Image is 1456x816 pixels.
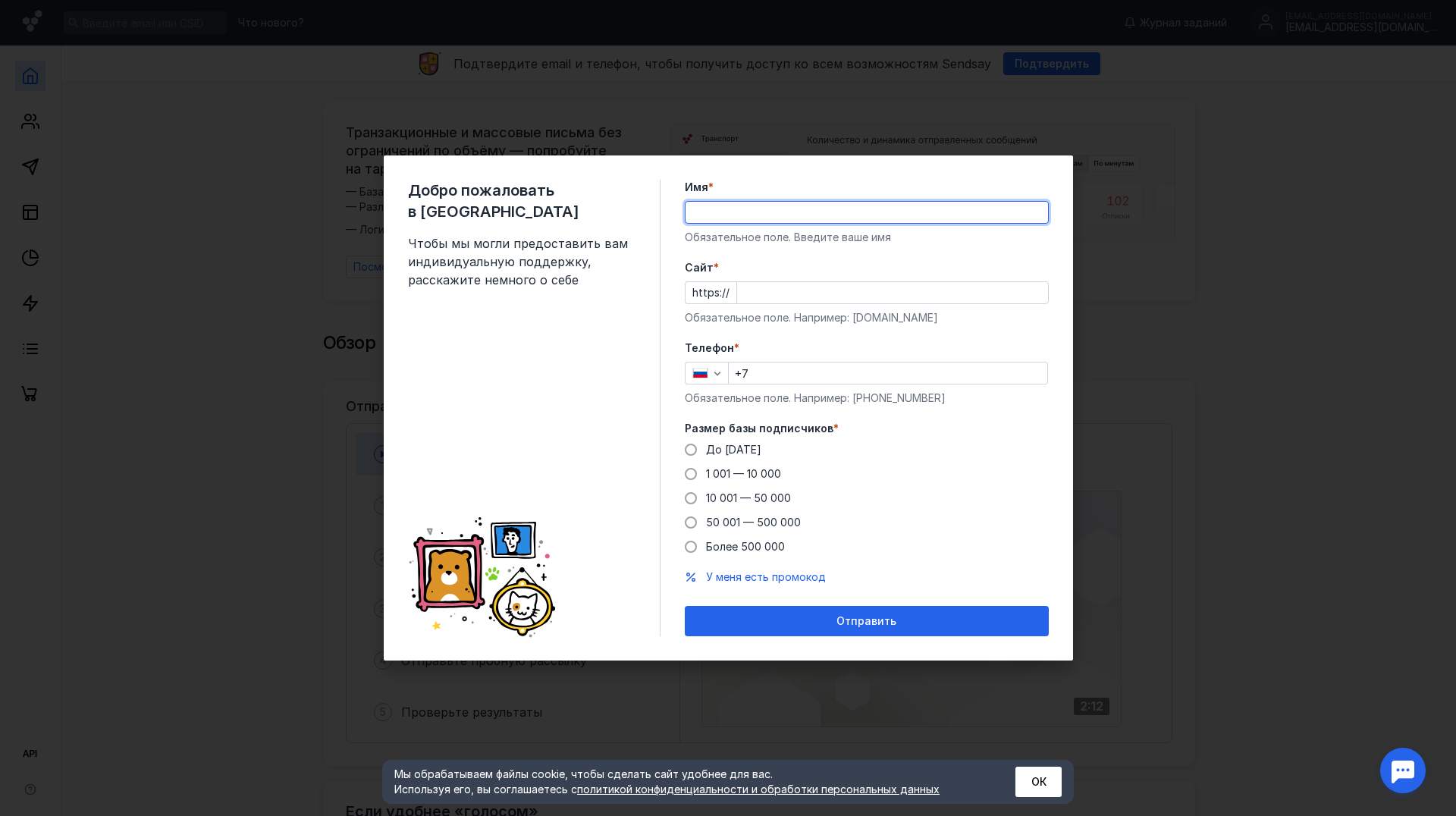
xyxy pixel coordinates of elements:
button: ОК [1015,767,1062,797]
span: 50 001 — 500 000 [706,516,801,529]
span: Имя [685,180,708,195]
span: Отправить [836,615,896,628]
div: Мы обрабатываем файлы cookie, чтобы сделать сайт удобнее для вас. Используя его, вы соглашаетесь c [394,767,978,797]
div: Обязательное поле. Например: [PHONE_NUMBER] [685,391,1049,406]
span: Чтобы мы могли предоставить вам индивидуальную поддержку, расскажите немного о себе [408,234,635,289]
span: Cайт [685,260,714,275]
span: Размер базы подписчиков [685,421,833,436]
div: Обязательное поле. Введите ваше имя [685,230,1049,245]
span: 1 001 — 10 000 [706,467,781,480]
div: Обязательное поле. Например: [DOMAIN_NAME] [685,310,1049,325]
span: До [DATE] [706,443,761,456]
span: У меня есть промокод [706,570,826,583]
a: политикой конфиденциальности и обработки персональных данных [577,783,940,796]
span: Телефон [685,341,734,356]
span: 10 001 — 50 000 [706,491,791,504]
button: Отправить [685,606,1049,636]
span: Более 500 000 [706,540,785,553]
span: Добро пожаловать в [GEOGRAPHIC_DATA] [408,180,635,222]
button: У меня есть промокод [706,570,826,585]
